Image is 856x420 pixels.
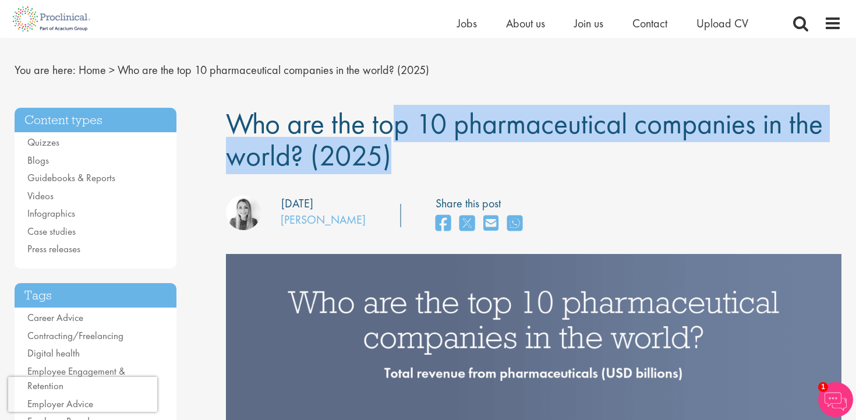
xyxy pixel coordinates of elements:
a: Upload CV [696,16,748,31]
a: Contracting/Freelancing [27,329,123,342]
a: Blogs [27,154,49,167]
span: Who are the top 10 pharmaceutical companies in the world? (2025) [118,62,429,77]
a: Join us [574,16,603,31]
span: Who are the top 10 pharmaceutical companies in the world? (2025) [226,105,823,174]
a: Guidebooks & Reports [27,171,115,184]
img: Hannah Burke [226,195,261,230]
a: share on whats app [507,211,522,237]
iframe: reCAPTCHA [8,377,157,412]
label: Share this post [436,195,528,212]
div: [DATE] [281,195,313,212]
h3: Content types [15,108,176,133]
span: > [109,62,115,77]
img: Chatbot [818,382,853,417]
a: share on twitter [459,211,475,237]
span: You are here: [15,62,76,77]
a: [PERSON_NAME] [281,212,366,227]
span: 1 [818,382,828,392]
a: Digital health [27,347,80,359]
a: Quizzes [27,136,59,149]
h3: Tags [15,283,176,308]
a: breadcrumb link [79,62,106,77]
a: share on email [483,211,498,237]
a: Jobs [457,16,477,31]
a: Press releases [27,242,80,255]
a: share on facebook [436,211,451,237]
a: About us [506,16,545,31]
a: Career Advice [27,311,83,324]
a: Infographics [27,207,75,220]
a: Case studies [27,225,76,238]
a: Employee Engagement & Retention [27,365,125,393]
a: Videos [27,189,54,202]
a: Contact [632,16,667,31]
